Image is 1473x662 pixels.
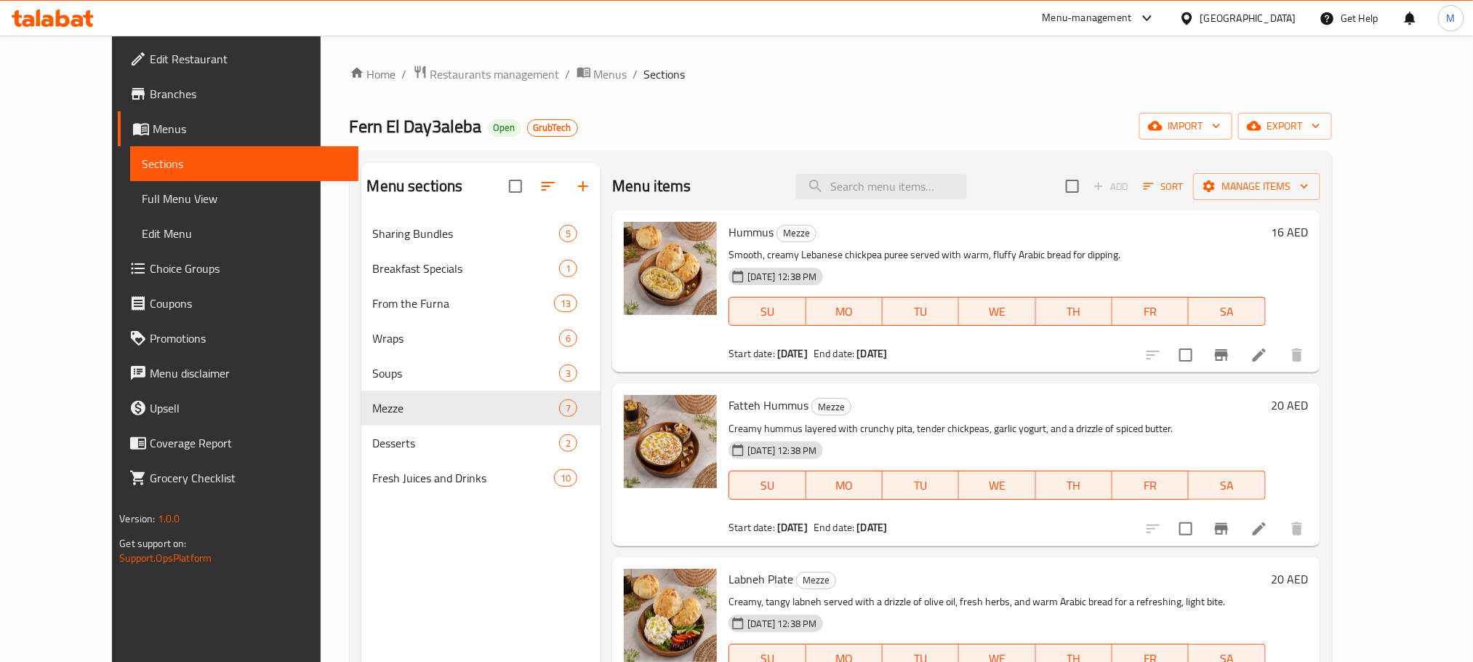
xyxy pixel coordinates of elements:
[361,286,601,321] div: From the Furna13
[888,301,953,322] span: TU
[1280,338,1315,372] button: delete
[361,356,601,391] div: Soups3
[560,262,577,276] span: 1
[130,146,358,181] a: Sections
[729,471,806,500] button: SU
[150,469,346,487] span: Grocery Checklist
[554,295,577,312] div: items
[559,399,577,417] div: items
[118,356,358,391] a: Menu disclaimer
[373,225,560,242] span: Sharing Bundles
[1088,175,1134,198] span: Add item
[559,225,577,242] div: items
[555,471,577,485] span: 10
[413,65,560,84] a: Restaurants management
[142,190,346,207] span: Full Menu View
[729,297,806,326] button: SU
[577,65,627,84] a: Menus
[1195,475,1259,496] span: SA
[119,534,186,553] span: Get support on:
[373,295,554,312] span: From the Furna
[1204,338,1239,372] button: Branch-specific-item
[361,216,601,251] div: Sharing Bundles5
[883,297,959,326] button: TU
[373,399,560,417] span: Mezze
[559,260,577,277] div: items
[559,364,577,382] div: items
[959,297,1035,326] button: WE
[559,434,577,452] div: items
[729,394,808,416] span: Fatteh Hummus
[150,399,346,417] span: Upsell
[528,121,577,134] span: GrubTech
[1171,340,1201,370] span: Select to update
[373,434,560,452] span: Desserts
[361,391,601,426] div: Mezze7
[118,391,358,426] a: Upsell
[735,475,800,496] span: SU
[350,65,1332,84] nav: breadcrumb
[742,444,822,458] span: [DATE] 12:38 PM
[1171,514,1201,544] span: Select to update
[566,65,571,83] li: /
[1447,10,1456,26] span: M
[373,364,560,382] span: Soups
[554,469,577,487] div: items
[1204,511,1239,546] button: Branch-specific-item
[633,65,638,83] li: /
[119,509,155,528] span: Version:
[150,330,346,347] span: Promotions
[118,76,358,111] a: Branches
[118,111,358,146] a: Menus
[812,301,877,322] span: MO
[812,399,851,415] span: Mezze
[153,120,346,137] span: Menus
[488,119,521,137] div: Open
[1139,113,1232,140] button: import
[150,260,346,277] span: Choice Groups
[1251,520,1268,538] a: Edit menu item
[1036,471,1112,500] button: TH
[560,402,577,415] span: 7
[1272,222,1309,242] h6: 16 AED
[142,225,346,242] span: Edit Menu
[624,222,717,315] img: Hummus
[373,469,554,487] div: Fresh Juices and Drinks
[1118,301,1183,322] span: FR
[118,286,358,321] a: Coupons
[795,174,967,199] input: search
[150,295,346,312] span: Coupons
[729,344,775,363] span: Start date:
[729,246,1265,264] p: Smooth, creamy Lebanese chickpea puree served with warm, fluffy Arabic bread for dipping.
[1036,297,1112,326] button: TH
[1144,178,1184,195] span: Sort
[158,509,180,528] span: 1.0.0
[150,85,346,103] span: Branches
[1200,10,1296,26] div: [GEOGRAPHIC_DATA]
[1205,178,1309,196] span: Manage items
[1189,297,1265,326] button: SA
[430,65,560,83] span: Restaurants management
[1042,301,1107,322] span: TH
[119,549,212,567] a: Support.OpsPlatform
[1238,113,1332,140] button: export
[373,260,560,277] span: Breakfast Specials
[560,367,577,380] span: 3
[118,41,358,76] a: Edit Restaurant
[1042,475,1107,496] span: TH
[361,460,601,495] div: Fresh Juices and Drinks10
[1151,117,1221,135] span: import
[1195,301,1259,322] span: SA
[806,297,883,326] button: MO
[130,216,358,251] a: Edit Menu
[857,518,888,537] b: [DATE]
[1250,117,1320,135] span: export
[150,434,346,452] span: Coverage Report
[402,65,407,83] li: /
[559,330,577,347] div: items
[796,572,836,589] div: Mezze
[150,50,346,68] span: Edit Restaurant
[560,227,577,241] span: 5
[729,593,1265,611] p: Creamy, tangy labneh served with a drizzle of olive oil, fresh herbs, and warm Arabic bread for a...
[624,569,717,662] img: Labneh Plate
